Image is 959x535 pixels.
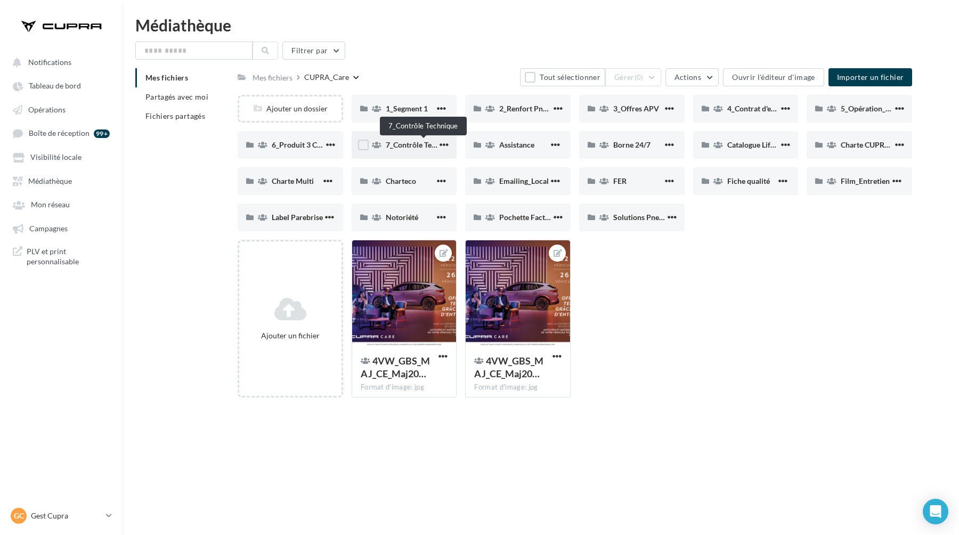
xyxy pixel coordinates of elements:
[6,194,116,214] a: Mon réseau
[474,383,562,392] div: Format d'image: jpg
[613,140,651,149] span: Borne 24/7
[145,73,188,82] span: Mes fichiers
[253,72,292,83] div: Mes fichiers
[14,510,24,521] span: GC
[386,140,458,149] span: 7_Contrôle Technique
[727,104,798,113] span: 4_Contrat d'entretien
[243,330,337,341] div: Ajouter un fichier
[386,104,428,113] span: 1_Segment 1
[386,176,416,185] span: Charteco
[727,176,770,185] span: Fiche qualité
[282,42,345,60] button: Filtrer par
[31,200,70,209] span: Mon réseau
[665,68,719,86] button: Actions
[27,246,110,267] span: PLV et print personnalisable
[723,68,824,86] button: Ouvrir l'éditeur d'image
[6,218,116,238] a: Campagnes
[28,176,72,185] span: Médiathèque
[841,176,890,185] span: Film_Entretien
[272,140,356,149] span: 6_Produit 3 Climatisation
[6,171,116,190] a: Médiathèque
[145,92,208,101] span: Partagés avec moi
[474,355,543,379] span: 4VW_GBS_MAJ_CE_Maj2025_ECRAN_CUPRA_E2
[135,17,946,33] div: Médiathèque
[31,510,102,521] p: Gest Cupra
[499,104,581,113] span: 2_Renfort Pneumatiques
[145,111,205,120] span: Fichiers partagés
[605,68,661,86] button: Gérer(0)
[28,105,66,114] span: Opérations
[29,129,90,138] span: Boîte de réception
[94,129,110,138] div: 99+
[9,506,114,526] a: GC Gest Cupra
[520,68,605,86] button: Tout sélectionner
[635,73,644,82] span: (0)
[272,176,314,185] span: Charte Multi
[29,224,68,233] span: Campagnes
[304,72,349,83] div: CUPRA_Care
[499,140,534,149] span: Assistance
[727,140,790,149] span: Catalogue Lifestyle
[613,176,627,185] span: FER
[361,355,430,379] span: 4VW_GBS_MAJ_CE_Maj2025_ECRAN_CUPRA_E2
[674,72,701,82] span: Actions
[837,72,904,82] span: Importer un fichier
[841,140,907,149] span: Charte CUPRA Care
[613,213,694,222] span: Solutions Pneumatiques
[499,176,549,185] span: Emailing_Local
[613,104,659,113] span: 3_Offres APV
[828,68,913,86] button: Importer un fichier
[239,103,342,114] div: Ajouter un dossier
[6,147,116,166] a: Visibilité locale
[380,117,467,135] div: 7_Contrôle Technique
[499,213,556,222] span: Pochette Facture
[386,213,418,222] span: Notoriété
[29,82,81,91] span: Tableau de bord
[6,52,112,71] button: Notifications
[6,123,116,143] a: Boîte de réception 99+
[272,213,323,222] span: Label Parebrise
[6,100,116,119] a: Opérations
[6,242,116,271] a: PLV et print personnalisable
[28,58,71,67] span: Notifications
[6,76,116,95] a: Tableau de bord
[30,153,82,162] span: Visibilité locale
[361,383,448,392] div: Format d'image: jpg
[841,104,904,113] span: 5_Opération_Hiver
[923,499,948,524] div: Open Intercom Messenger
